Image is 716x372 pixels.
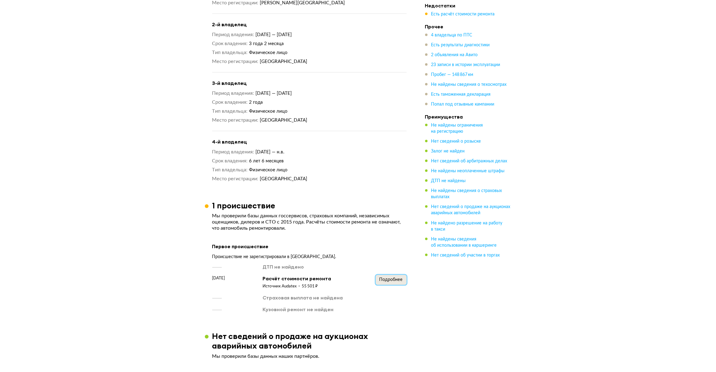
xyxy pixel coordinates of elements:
span: [DATE] — [DATE] [255,91,292,96]
span: Нет сведений об участии в торгах [431,253,500,257]
div: Первое происшествие [212,242,407,250]
div: Кузовной ремонт не найден [263,306,334,313]
dt: Срок владения [212,99,248,106]
span: Не найдены ограничения на регистрацию [431,123,483,134]
h4: 4-й владелец [212,139,407,145]
span: 4 владельца по ПТС [431,33,473,37]
span: [DATE] — [DATE] [255,32,292,37]
h3: 1 происшествие [212,201,275,210]
dt: Период владения [212,90,254,97]
span: Не найдены сведения об использовании в каршеринге [431,237,497,247]
h4: Недостатки [425,2,511,9]
span: Не найдены сведения о техосмотрах [431,82,507,87]
h3: Нет сведений о продаже на аукционах аварийных автомобилей [212,331,414,350]
h4: Преимущества [425,114,511,120]
dt: Тип владельца [212,108,248,115]
span: Нет сведений об арбитражных делах [431,159,507,163]
span: 6 лет 6 месяцев [249,159,284,163]
span: [GEOGRAPHIC_DATA] [260,59,307,64]
span: Физическое лицо [249,50,288,55]
dt: Тип владельца [212,49,248,56]
div: Расчёт стоимости ремонта [263,275,331,282]
span: [GEOGRAPHIC_DATA] [260,118,307,123]
span: Не найдено разрешение на работу в такси [431,221,503,231]
span: Физическое лицо [249,109,288,114]
span: [DATE] — н.в. [255,150,284,154]
span: 2 года [249,100,263,105]
dt: Тип владельца [212,167,248,173]
p: Мы проверили базы данных госсервисов, страховых компаний, независимых оценщиков, дилеров и СТО с ... [212,213,407,231]
span: Есть результаты диагностики [431,43,490,47]
span: 2 объявления на Авито [431,53,478,57]
dt: Место регистрации [212,58,259,65]
span: Попал под отзывные кампании [431,102,495,107]
span: Есть расчёт стоимости ремонта [431,12,495,16]
dt: Срок владения [212,40,248,47]
dt: Срок владения [212,158,248,164]
dt: Место регистрации [212,176,259,182]
span: Не найдены неоплаченные штрафы [431,169,505,173]
span: Есть таможенная декларация [431,92,491,97]
span: Физическое лицо [249,168,288,172]
span: Не найдены сведения о страховых выплатах [431,189,502,199]
span: [DATE] [212,275,225,281]
div: Страховая выплата не найдена [263,294,343,301]
dt: Место регистрации [212,117,259,123]
span: 23 записи в истории эксплуатации [431,63,500,67]
span: Залог не найден [431,149,465,153]
h4: 2-й владелец [212,21,407,28]
h4: 3-й владелец [212,80,407,86]
span: Пробег — 148 867 км [431,73,474,77]
button: Подробнее [376,275,407,285]
div: Происшествие не зарегистрировали в [GEOGRAPHIC_DATA]. [212,254,407,260]
span: Нет сведений о продаже на аукционах аварийных автомобилей [431,205,511,215]
span: Подробнее [379,278,403,282]
div: ДТП не найдено [263,263,304,270]
p: Мы проверили базы данных наших партнёров. [212,353,407,359]
dt: Период владения [212,31,254,38]
span: [PERSON_NAME][GEOGRAPHIC_DATA] [260,1,345,5]
span: 3 года 2 месяца [249,41,284,46]
span: Нет сведений о розыске [431,139,481,144]
dt: Период владения [212,149,254,155]
span: ДТП не найдены [431,179,466,183]
div: Источник Audatex [263,284,302,289]
span: [GEOGRAPHIC_DATA] [260,177,307,181]
h4: Прочее [425,23,511,30]
div: 55 501 ₽ [302,284,318,289]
